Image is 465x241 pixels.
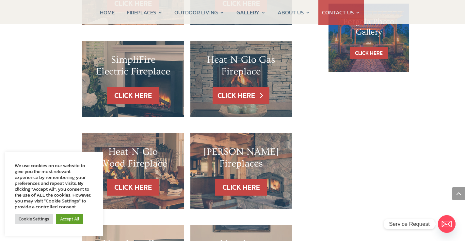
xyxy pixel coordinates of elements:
[107,87,159,104] a: CLICK HERE
[203,146,279,173] h2: [PERSON_NAME] Fireplaces
[15,214,53,224] a: Cookie Settings
[213,87,269,104] a: CLICK HERE
[342,17,396,40] h1: Pergola Photo Gallery
[215,179,267,196] a: CLICK HERE
[438,215,456,233] a: Email
[107,179,159,196] a: CLICK HERE
[95,54,171,81] h2: SimpliFire Electric Fireplace
[56,214,83,224] a: Accept All
[350,47,388,59] a: CLICK HERE
[203,54,279,81] h2: Heat-N-Glo Gas Fireplace
[95,146,171,173] h2: Heat-N-Glo Wood Fireplace
[15,163,93,210] div: We use cookies on our website to give you the most relevant experience by remembering your prefer...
